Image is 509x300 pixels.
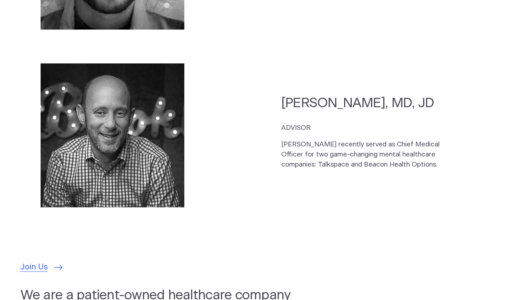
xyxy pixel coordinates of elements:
[281,123,442,133] p: ADVISOR
[281,94,442,112] h2: [PERSON_NAME], MD, JD
[20,262,48,273] span: Join Us
[281,140,442,170] p: [PERSON_NAME] recently served as Chief Medical Officer for two game-changing mental healthcare co...
[20,262,63,273] a: Join Us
